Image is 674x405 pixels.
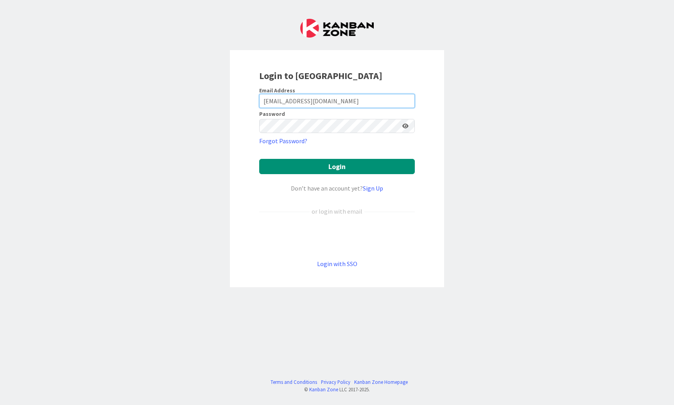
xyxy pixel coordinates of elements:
label: Password [259,111,285,117]
a: Sign Up [363,184,383,192]
a: Privacy Policy [321,378,350,386]
a: Kanban Zone [309,386,338,392]
label: Email Address [259,87,295,94]
div: or login with email [310,207,364,216]
a: Login with SSO [317,260,357,268]
div: Don’t have an account yet? [259,184,415,193]
div: Sign in with Google. Opens in new tab [259,229,415,246]
div: © LLC 2017- 2025 . [267,386,408,393]
a: Kanban Zone Homepage [354,378,408,386]
a: Forgot Password? [259,136,307,146]
button: Login [259,159,415,174]
b: Login to [GEOGRAPHIC_DATA] [259,70,382,82]
img: Kanban Zone [300,19,374,38]
iframe: Sign in with Google Button [255,229,419,246]
a: Terms and Conditions [271,378,317,386]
